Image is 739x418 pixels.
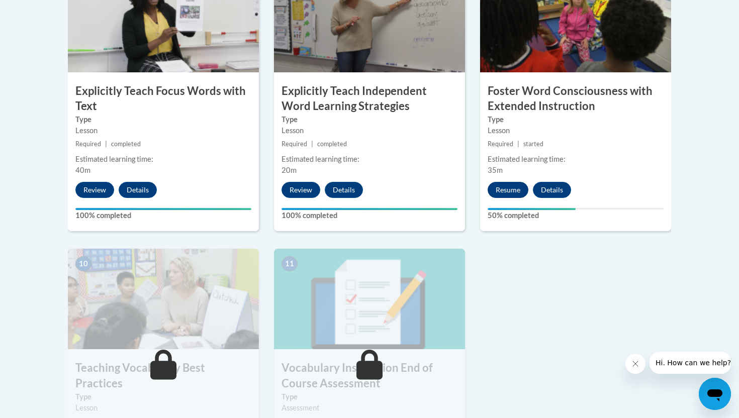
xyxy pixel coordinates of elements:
img: Course Image [68,249,259,349]
span: 11 [282,256,298,271]
label: Type [75,391,251,402]
div: Estimated learning time: [488,154,664,165]
label: Type [75,114,251,125]
span: Required [488,140,513,148]
div: Assessment [282,402,457,413]
iframe: Button to launch messaging window [699,378,731,410]
div: Your progress [282,208,457,210]
button: Details [119,182,157,198]
span: | [105,140,107,148]
div: Lesson [488,125,664,136]
label: Type [282,391,457,402]
span: 35m [488,166,503,174]
button: Review [282,182,320,198]
div: Your progress [488,208,576,210]
div: Lesson [75,125,251,136]
span: 40m [75,166,90,174]
label: 50% completed [488,210,664,221]
div: Lesson [282,125,457,136]
span: Required [75,140,101,148]
span: Required [282,140,307,148]
label: 100% completed [282,210,457,221]
button: Details [533,182,571,198]
button: Resume [488,182,528,198]
span: completed [111,140,141,148]
span: started [523,140,543,148]
span: completed [317,140,347,148]
div: Estimated learning time: [282,154,457,165]
h3: Explicitly Teach Focus Words with Text [68,83,259,115]
h3: Explicitly Teach Independent Word Learning Strategies [274,83,465,115]
h3: Teaching Vocabulary Best Practices [68,360,259,391]
div: Estimated learning time: [75,154,251,165]
button: Review [75,182,114,198]
div: Lesson [75,402,251,413]
button: Details [325,182,363,198]
label: Type [282,114,457,125]
label: 100% completed [75,210,251,221]
span: | [517,140,519,148]
span: 10 [75,256,91,271]
iframe: Close message [625,354,645,374]
div: Your progress [75,208,251,210]
span: | [311,140,313,148]
h3: Vocabulary Instruction End of Course Assessment [274,360,465,391]
img: Course Image [274,249,465,349]
iframe: Message from company [650,352,731,374]
h3: Foster Word Consciousness with Extended Instruction [480,83,671,115]
label: Type [488,114,664,125]
span: 20m [282,166,297,174]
